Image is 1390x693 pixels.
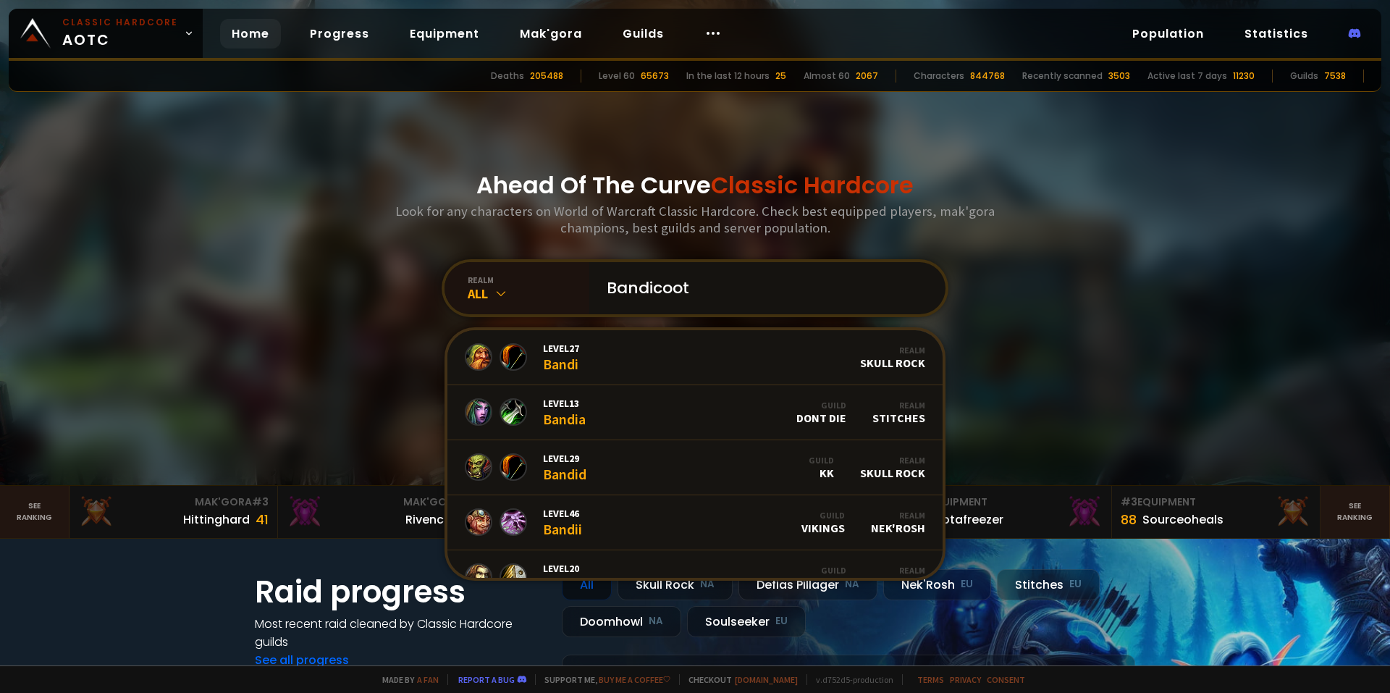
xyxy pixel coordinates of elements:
a: Mak'Gora#2Rivench100 [278,486,486,538]
div: Rivench [405,511,451,529]
div: 41 [256,510,269,529]
div: Guilds [1290,70,1318,83]
span: Level 46 [543,507,582,520]
div: Notafreezer [934,511,1003,529]
a: [DATE]zgpetri on godDefias Pillager8 /90 [562,655,1135,693]
a: #2Equipment88Notafreezer [903,486,1112,538]
span: # 3 [252,495,269,509]
div: Recently scanned [1022,70,1103,83]
div: Hittinghard [183,511,250,529]
a: Seeranking [1320,486,1390,538]
div: Realm [871,510,925,521]
div: Stitches [872,400,925,425]
a: Level20BandidoGuildACIDRealmStitches [447,550,943,605]
div: ACID [821,565,846,590]
div: 3503 [1108,70,1130,83]
a: Report a bug [458,674,515,685]
span: Level 13 [543,397,586,410]
div: Vikings [801,510,845,535]
h4: Most recent raid cleaned by Classic Hardcore guilds [255,615,544,651]
span: Level 27 [543,342,579,355]
div: Nek'Rosh [871,510,925,535]
div: Dont Die [796,400,846,425]
span: Classic Hardcore [711,169,914,201]
div: Deaths [491,70,524,83]
h1: Ahead Of The Curve [476,168,914,203]
span: Level 29 [543,452,586,465]
div: Guild [801,510,845,521]
div: 844768 [970,70,1005,83]
div: Guild [821,565,846,576]
div: Defias Pillager [738,569,877,600]
small: NA [845,577,859,592]
a: Mak'Gora#3Hittinghard41 [69,486,278,538]
div: Mak'Gora [78,495,269,510]
div: All [468,285,589,302]
div: Guild [796,400,846,411]
div: Equipment [912,495,1103,510]
div: Active last 7 days [1147,70,1227,83]
a: Level29BandidGuildKKRealmSkull Rock [447,440,943,495]
div: Sourceoheals [1142,511,1223,529]
a: Level13BandiaGuildDont DieRealmStitches [447,385,943,440]
div: KK [809,455,834,480]
div: Soulseeker [687,606,806,637]
div: Bandia [543,397,586,428]
input: Search a character... [598,262,928,314]
span: Checkout [679,674,798,685]
small: NA [649,614,663,629]
div: Level 60 [599,70,635,83]
div: Stitches [872,565,925,590]
a: Statistics [1233,19,1320,49]
small: EU [775,614,788,629]
div: Realm [860,345,925,356]
div: Bandid [543,452,586,483]
div: Characters [914,70,964,83]
a: Privacy [950,674,981,685]
span: Support me, [535,674,670,685]
div: 25 [775,70,786,83]
div: realm [468,274,589,285]
div: Guild [809,455,834,466]
a: #3Equipment88Sourceoheals [1112,486,1320,538]
div: All [562,569,612,600]
span: v. d752d5 - production [806,674,893,685]
div: Realm [860,455,925,466]
a: Population [1121,19,1216,49]
small: EU [961,577,973,592]
div: 205488 [530,70,563,83]
div: Skull Rock [860,345,925,370]
div: Skull Rock [618,569,733,600]
span: Level 20 [543,562,594,575]
div: Realm [872,400,925,411]
span: Made by [374,674,439,685]
a: Classic HardcoreAOTC [9,9,203,58]
div: Equipment [1121,495,1311,510]
div: 65673 [641,70,669,83]
div: 2067 [856,70,878,83]
a: Consent [987,674,1025,685]
div: Almost 60 [804,70,850,83]
div: Nek'Rosh [883,569,991,600]
div: Realm [872,565,925,576]
div: Mak'Gora [287,495,477,510]
div: Stitches [997,569,1100,600]
div: 11230 [1233,70,1255,83]
div: Bandii [543,507,582,538]
a: Mak'gora [508,19,594,49]
div: 88 [1121,510,1137,529]
a: Progress [298,19,381,49]
div: Bandido [543,562,594,593]
a: a fan [417,674,439,685]
div: Doomhowl [562,606,681,637]
a: Level46BandiiGuildVikingsRealmNek'Rosh [447,495,943,550]
a: Home [220,19,281,49]
h3: Look for any characters on World of Warcraft Classic Hardcore. Check best equipped players, mak'g... [389,203,1001,236]
div: 7538 [1324,70,1346,83]
small: Classic Hardcore [62,16,178,29]
small: EU [1069,577,1082,592]
small: NA [700,577,715,592]
a: See all progress [255,652,349,668]
h1: Raid progress [255,569,544,615]
a: Guilds [611,19,675,49]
